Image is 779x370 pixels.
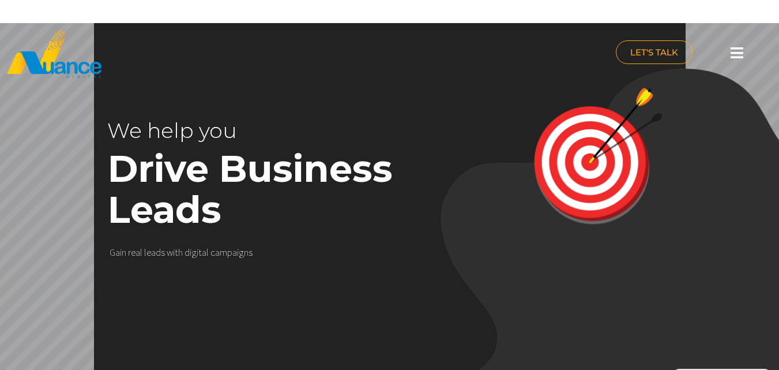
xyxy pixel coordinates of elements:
a: LET'S TALK [616,40,693,64]
div: w [167,246,173,258]
div: r [128,246,131,258]
div: e [146,246,151,258]
div: n [244,246,249,258]
div: s [161,246,165,258]
div: i [120,246,122,258]
div: d [156,246,161,258]
div: c [210,246,215,258]
div: i [173,246,175,258]
div: i [190,246,191,258]
div: a [115,246,120,258]
div: a [215,246,220,258]
rs-layer: Drive Business Leads [108,148,431,230]
a: nuance-qatar_logo [6,29,384,79]
div: h [178,246,183,258]
div: g [191,246,197,258]
div: a [151,246,156,258]
div: t [198,246,202,258]
div: t [175,246,178,258]
div: e [131,246,136,258]
div: g [239,246,244,258]
div: l [144,246,146,258]
div: m [220,246,227,258]
div: s [249,246,253,258]
div: l [140,246,142,258]
span: LET'S TALK [630,48,678,57]
div: d [185,246,190,258]
div: p [227,246,232,258]
div: a [136,246,140,258]
div: G [110,246,115,258]
div: n [122,246,126,258]
rs-layer: We help you [107,110,363,151]
div: i [237,246,239,258]
div: a [202,246,206,258]
img: nuance-qatar_logo [6,29,103,79]
div: a [232,246,237,258]
div: l [206,246,209,258]
div: i [197,246,198,258]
